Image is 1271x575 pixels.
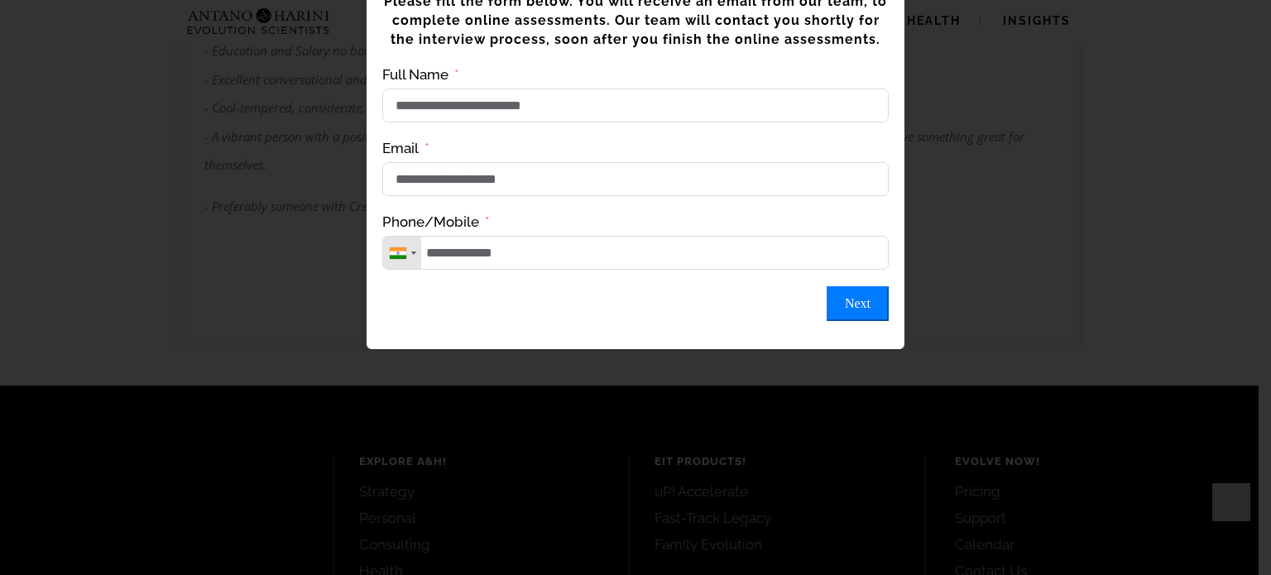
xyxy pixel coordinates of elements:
input: Phone/Mobile [382,236,889,270]
button: Next [827,286,889,321]
div: Telephone country code [383,237,421,269]
label: Email [382,139,429,158]
label: Full Name [382,65,459,84]
input: Email [382,162,889,196]
label: Phone/Mobile [382,213,490,232]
